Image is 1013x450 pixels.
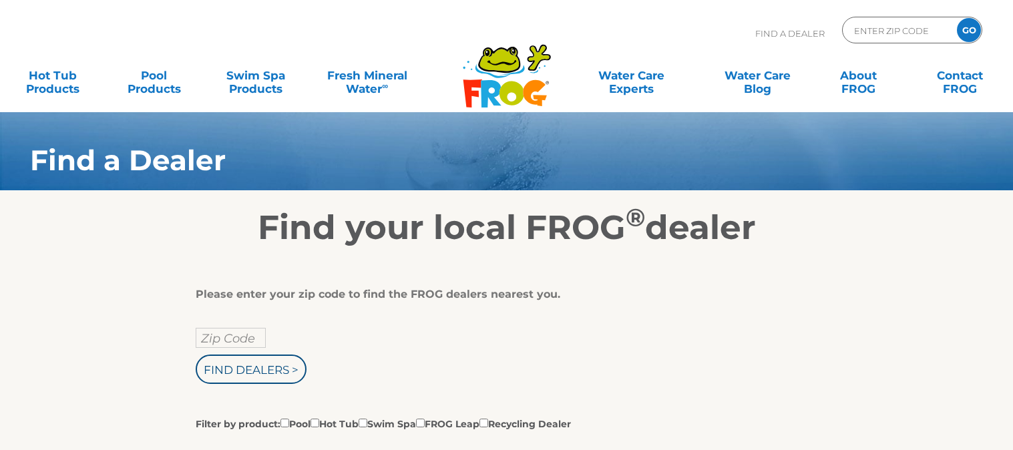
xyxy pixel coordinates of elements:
a: Water CareExperts [567,62,695,89]
input: Filter by product:PoolHot TubSwim SpaFROG LeapRecycling Dealer [311,419,319,427]
div: Please enter your zip code to find the FROG dealers nearest you. [196,288,807,301]
a: PoolProducts [115,62,194,89]
a: Fresh MineralWater∞ [318,62,417,89]
a: AboutFROG [819,62,898,89]
input: GO [957,18,981,42]
input: Filter by product:PoolHot TubSwim SpaFROG LeapRecycling Dealer [359,419,367,427]
p: Find A Dealer [755,17,825,50]
a: Hot TubProducts [13,62,92,89]
h1: Find a Dealer [30,144,903,176]
input: Filter by product:PoolHot TubSwim SpaFROG LeapRecycling Dealer [416,419,425,427]
a: Water CareBlog [718,62,797,89]
h2: Find your local FROG dealer [10,208,1003,248]
label: Filter by product: Pool Hot Tub Swim Spa FROG Leap Recycling Dealer [196,416,571,431]
a: Swim SpaProducts [216,62,295,89]
sup: ® [626,202,645,232]
input: Filter by product:PoolHot TubSwim SpaFROG LeapRecycling Dealer [280,419,289,427]
img: Frog Products Logo [455,27,558,108]
sup: ∞ [382,81,388,91]
a: ContactFROG [921,62,1000,89]
input: Find Dealers > [196,355,307,384]
input: Filter by product:PoolHot TubSwim SpaFROG LeapRecycling Dealer [479,419,488,427]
